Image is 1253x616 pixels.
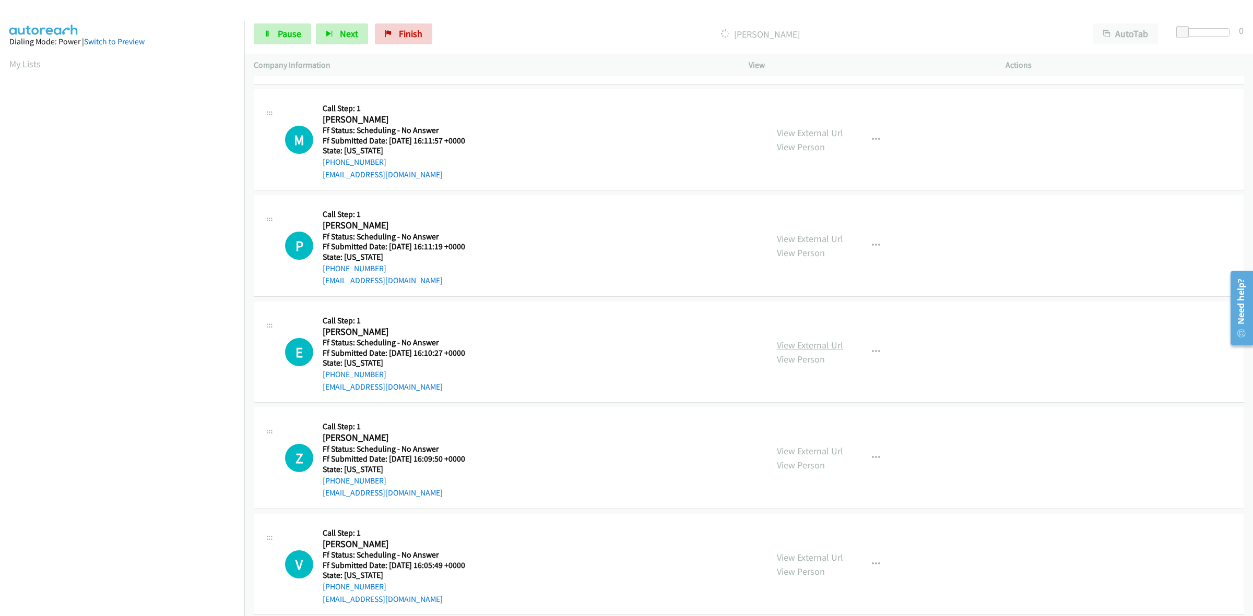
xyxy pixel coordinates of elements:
span: Finish [399,28,422,40]
a: View Person [777,353,825,365]
h5: Call Step: 1 [323,316,478,326]
iframe: Dialpad [9,80,244,576]
iframe: Resource Center [1223,267,1253,349]
h5: State: [US_STATE] [323,252,478,262]
h1: V [285,550,313,578]
div: The call is yet to be attempted [285,232,313,260]
a: [EMAIL_ADDRESS][DOMAIN_NAME] [323,488,443,498]
a: [PHONE_NUMBER] [323,369,386,379]
h1: P [285,232,313,260]
h1: M [285,126,313,154]
h5: Ff Submitted Date: [DATE] 16:11:19 +0000 [323,241,478,252]
a: View Person [777,565,825,577]
a: [PHONE_NUMBER] [323,157,386,167]
a: [EMAIL_ADDRESS][DOMAIN_NAME] [323,594,443,604]
a: My Lists [9,58,41,70]
a: [EMAIL_ADDRESS][DOMAIN_NAME] [323,170,443,179]
a: Finish [375,23,432,44]
h5: Ff Submitted Date: [DATE] 16:11:57 +0000 [323,136,478,146]
h2: [PERSON_NAME] [323,114,478,126]
h5: Ff Status: Scheduling - No Answer [323,444,478,454]
p: [PERSON_NAME] [446,27,1074,41]
h5: Ff Status: Scheduling - No Answer [323,550,478,560]
a: [PHONE_NUMBER] [323,476,386,486]
a: View External Url [777,445,843,457]
a: [PHONE_NUMBER] [323,263,386,273]
h5: State: [US_STATE] [323,358,478,368]
h5: Call Step: 1 [323,421,478,432]
div: The call is yet to be attempted [285,338,313,366]
button: AutoTab [1093,23,1158,44]
span: Next [340,28,358,40]
h5: Ff Submitted Date: [DATE] 16:10:27 +0000 [323,348,478,358]
h5: State: [US_STATE] [323,570,478,581]
p: Company Information [254,59,730,71]
h5: State: [US_STATE] [323,464,478,475]
h5: State: [US_STATE] [323,146,478,156]
h2: [PERSON_NAME] [323,326,478,338]
p: Actions [1006,59,1244,71]
a: [EMAIL_ADDRESS][DOMAIN_NAME] [323,382,443,392]
h2: [PERSON_NAME] [323,538,478,550]
h5: Ff Status: Scheduling - No Answer [323,125,478,136]
h1: E [285,338,313,366]
div: The call is yet to be attempted [285,550,313,578]
a: View External Url [777,339,843,351]
div: The call is yet to be attempted [285,444,313,472]
h5: Call Step: 1 [323,528,478,538]
a: View External Url [777,233,843,245]
p: View [749,59,987,71]
a: View External Url [777,551,843,563]
h5: Ff Status: Scheduling - No Answer [323,337,478,348]
h5: Call Step: 1 [323,103,478,114]
a: [PHONE_NUMBER] [323,582,386,591]
div: 0 [1239,23,1244,38]
h5: Ff Status: Scheduling - No Answer [323,232,478,242]
h1: Z [285,444,313,472]
h5: Call Step: 1 [323,209,478,220]
div: The call is yet to be attempted [285,126,313,154]
a: View Person [777,247,825,259]
div: Dialing Mode: Power | [9,35,235,48]
span: Pause [278,28,301,40]
a: Pause [254,23,311,44]
h2: [PERSON_NAME] [323,220,478,232]
a: View External Url [777,127,843,139]
h2: [PERSON_NAME] [323,432,478,444]
a: View Person [777,459,825,471]
a: Switch to Preview [84,37,145,46]
h5: Ff Submitted Date: [DATE] 16:09:50 +0000 [323,454,478,464]
a: [EMAIL_ADDRESS][DOMAIN_NAME] [323,275,443,285]
h5: Ff Submitted Date: [DATE] 16:05:49 +0000 [323,560,478,571]
button: Next [316,23,368,44]
a: View Person [777,141,825,153]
